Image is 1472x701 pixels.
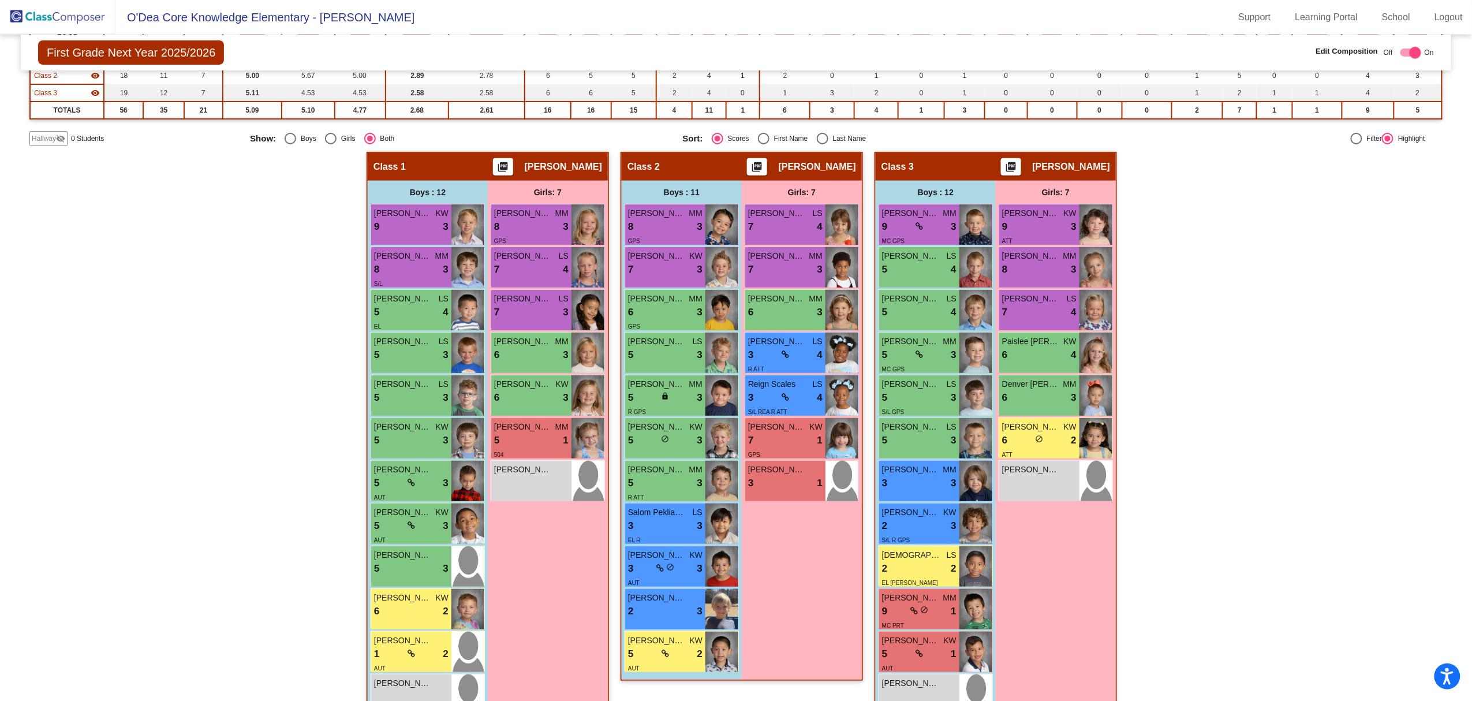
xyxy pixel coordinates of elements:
[881,161,914,173] span: Class 3
[748,390,753,405] span: 3
[494,250,552,262] span: [PERSON_NAME]
[810,67,854,84] td: 0
[1394,102,1442,119] td: 5
[374,207,432,219] span: [PERSON_NAME]
[494,335,552,348] span: [PERSON_NAME]
[1394,67,1442,84] td: 3
[555,335,569,348] span: MM
[628,421,686,433] span: [PERSON_NAME]
[947,421,957,433] span: LS
[376,133,395,144] div: Both
[1067,293,1077,305] span: LS
[723,133,749,144] div: Scores
[1071,390,1077,405] span: 3
[943,335,957,348] span: MM
[628,348,633,363] span: 5
[494,378,552,390] span: [PERSON_NAME]
[985,102,1028,119] td: 0
[374,433,379,448] span: 5
[947,250,957,262] span: LS
[628,323,640,330] span: GPS
[1002,305,1007,320] span: 7
[1004,161,1018,177] mat-icon: picture_as_pdf
[1002,262,1007,277] span: 8
[697,433,703,448] span: 3
[494,262,499,277] span: 7
[854,102,898,119] td: 4
[882,390,887,405] span: 5
[611,102,657,119] td: 15
[951,262,957,277] span: 4
[374,421,432,433] span: [PERSON_NAME]
[810,84,854,102] td: 3
[282,102,335,119] td: 5.10
[882,238,905,244] span: MC GPS
[1223,102,1257,119] td: 7
[628,293,686,305] span: [PERSON_NAME]
[374,348,379,363] span: 5
[662,392,670,400] span: lock
[250,133,276,144] span: Show:
[494,305,499,320] span: 7
[435,207,449,219] span: KW
[38,40,224,65] span: First Grade Next Year 2025/2026
[748,409,787,415] span: S/L REA R ATT
[726,84,760,102] td: 0
[525,161,602,173] span: [PERSON_NAME]
[143,67,184,84] td: 11
[1223,84,1257,102] td: 2
[697,219,703,234] span: 3
[335,67,386,84] td: 5.00
[1002,335,1060,348] span: Paislee [PERSON_NAME]
[296,133,316,144] div: Boys
[443,348,449,363] span: 3
[1002,378,1060,390] span: Denver [PERSON_NAME]
[1002,452,1013,458] span: ATT
[1036,435,1044,443] span: do_not_disturb_alt
[1172,102,1223,119] td: 2
[494,390,499,405] span: 6
[769,133,808,144] div: First Name
[1071,348,1077,363] span: 4
[374,250,432,262] span: [PERSON_NAME]
[628,238,640,244] span: GPS
[693,335,703,348] span: LS
[439,378,449,390] span: LS
[1063,378,1077,390] span: MM
[817,348,823,363] span: 4
[71,133,104,144] span: 0 Students
[1316,46,1378,57] span: Edit Composition
[748,421,806,433] span: [PERSON_NAME]
[223,102,282,119] td: 5.09
[1373,8,1419,27] a: School
[748,219,753,234] span: 7
[943,207,957,219] span: MM
[689,250,703,262] span: KW
[525,102,571,119] td: 16
[944,102,985,119] td: 3
[854,84,898,102] td: 2
[282,84,335,102] td: 4.53
[898,67,944,84] td: 0
[809,250,823,262] span: MM
[828,133,866,144] div: Last Name
[374,464,432,476] span: [PERSON_NAME]
[985,67,1028,84] td: 0
[1342,67,1393,84] td: 4
[628,207,686,219] span: [PERSON_NAME]
[748,348,753,363] span: 3
[104,84,143,102] td: 19
[184,67,223,84] td: 7
[1292,84,1343,102] td: 1
[697,348,703,363] span: 3
[494,452,504,458] span: 504
[555,421,569,433] span: MM
[443,262,449,277] span: 3
[1002,433,1007,448] span: 6
[882,433,887,448] span: 5
[1002,207,1060,219] span: [PERSON_NAME][MEDICAL_DATA]
[184,102,223,119] td: 21
[1393,133,1425,144] div: Highlight
[882,250,940,262] span: [PERSON_NAME]
[656,67,692,84] td: 2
